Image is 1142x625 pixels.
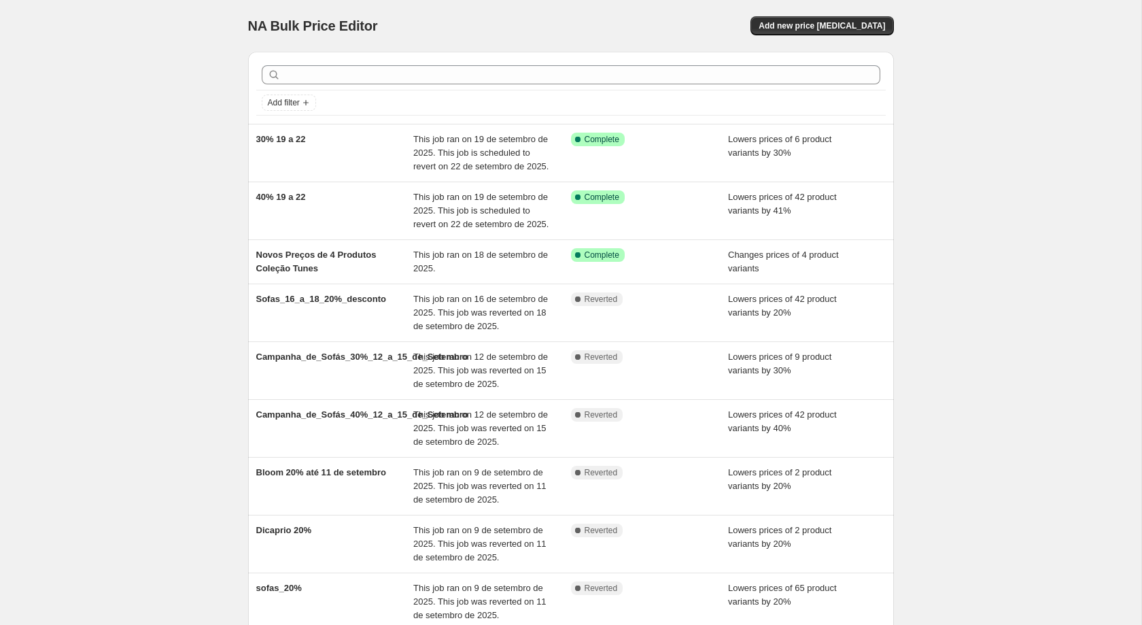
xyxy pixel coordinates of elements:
[585,134,619,145] span: Complete
[728,352,831,375] span: Lowers prices of 9 product variants by 30%
[585,583,618,594] span: Reverted
[585,525,618,536] span: Reverted
[262,95,316,111] button: Add filter
[413,409,548,447] span: This job ran on 12 de setembro de 2025. This job was reverted on 15 de setembro de 2025.
[585,192,619,203] span: Complete
[268,97,300,108] span: Add filter
[413,250,548,273] span: This job ran on 18 de setembro de 2025.
[413,294,548,331] span: This job ran on 16 de setembro de 2025. This job was reverted on 18 de setembro de 2025.
[728,409,837,433] span: Lowers prices of 42 product variants by 40%
[256,409,468,420] span: Campanha_de_Sofás_40%_12_a_15_de_Setembro
[728,192,837,216] span: Lowers prices of 42 product variants by 41%
[413,583,547,620] span: This job ran on 9 de setembro de 2025. This job was reverted on 11 de setembro de 2025.
[585,409,618,420] span: Reverted
[728,250,839,273] span: Changes prices of 4 product variants
[585,250,619,260] span: Complete
[413,525,547,562] span: This job ran on 9 de setembro de 2025. This job was reverted on 11 de setembro de 2025.
[256,352,468,362] span: Campanha_de_Sofás_30%_12_a_15_de_Setembro
[728,583,837,607] span: Lowers prices of 65 product variants by 20%
[585,294,618,305] span: Reverted
[759,20,885,31] span: Add new price [MEDICAL_DATA]
[256,525,312,535] span: Dicaprio 20%
[585,352,618,362] span: Reverted
[248,18,378,33] span: NA Bulk Price Editor
[728,525,831,549] span: Lowers prices of 2 product variants by 20%
[413,134,549,171] span: This job ran on 19 de setembro de 2025. This job is scheduled to revert on 22 de setembro de 2025.
[256,250,377,273] span: Novos Preços de 4 Produtos Coleção Tunes
[728,467,831,491] span: Lowers prices of 2 product variants by 20%
[750,16,893,35] button: Add new price [MEDICAL_DATA]
[413,467,547,505] span: This job ran on 9 de setembro de 2025. This job was reverted on 11 de setembro de 2025.
[413,192,549,229] span: This job ran on 19 de setembro de 2025. This job is scheduled to revert on 22 de setembro de 2025.
[585,467,618,478] span: Reverted
[256,467,386,477] span: Bloom 20% até 11 de setembro
[728,134,831,158] span: Lowers prices of 6 product variants by 30%
[413,352,548,389] span: This job ran on 12 de setembro de 2025. This job was reverted on 15 de setembro de 2025.
[256,134,306,144] span: 30% 19 a 22
[256,294,387,304] span: Sofas_16_a_18_20%_desconto
[728,294,837,318] span: Lowers prices of 42 product variants by 20%
[256,192,306,202] span: 40% 19 a 22
[256,583,302,593] span: sofas_20%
